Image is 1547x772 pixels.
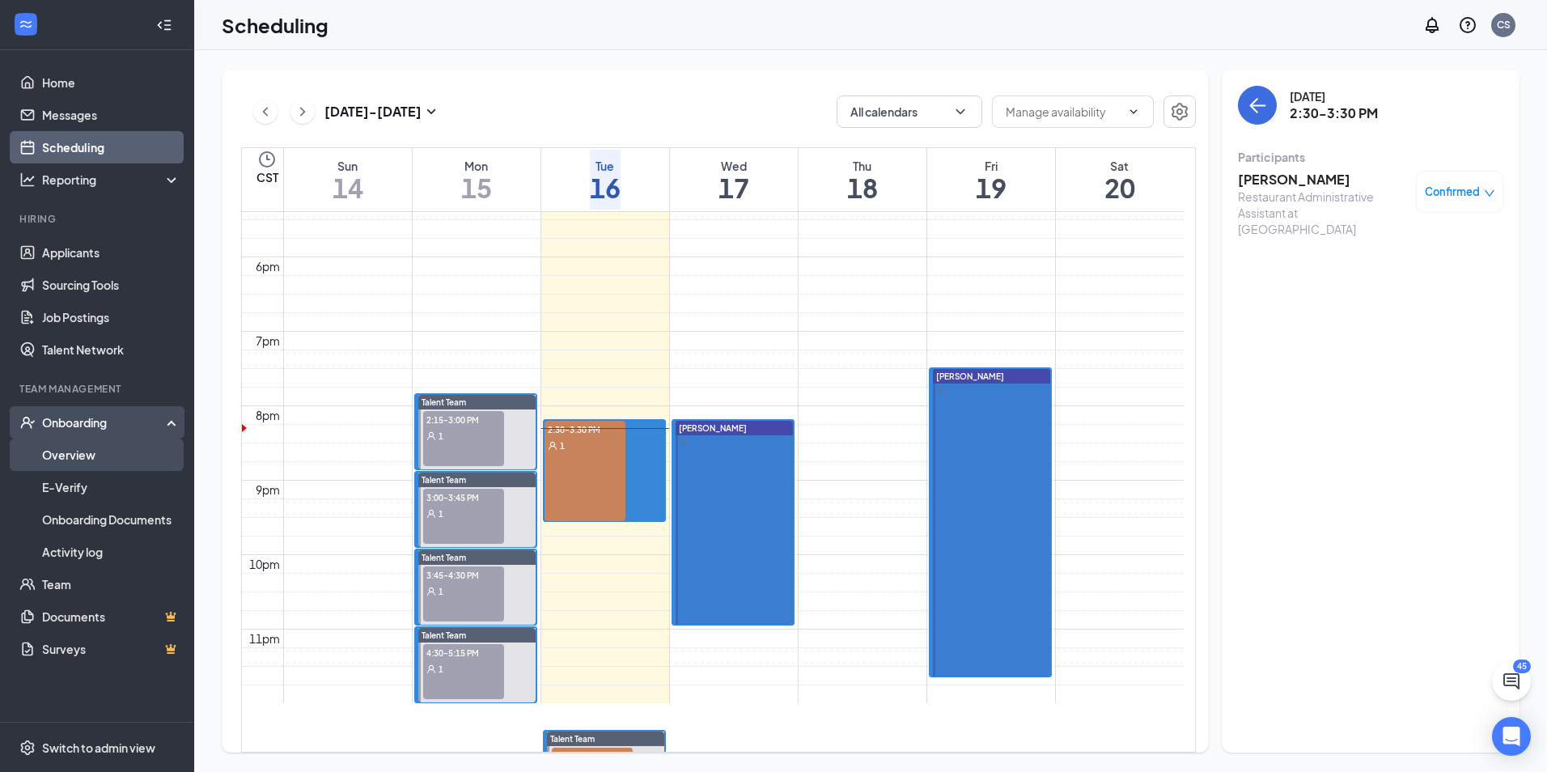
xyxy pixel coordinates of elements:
[42,600,180,633] a: DocumentsCrown
[42,740,155,756] div: Switch to admin view
[976,174,1007,201] h1: 19
[42,236,180,269] a: Applicants
[423,644,504,660] span: 4:30-5:15 PM
[847,174,878,201] h1: 18
[1492,717,1531,756] div: Open Intercom Messenger
[290,100,315,124] button: ChevronRight
[461,174,492,201] h1: 15
[42,99,180,131] a: Messages
[1484,188,1495,199] span: down
[952,104,968,120] svg: ChevronDown
[252,481,283,498] div: 9pm
[422,630,466,640] span: Talent Team
[439,664,443,675] span: 1
[42,172,181,188] div: Reporting
[257,102,273,121] svg: ChevronLeft
[439,431,443,442] span: 1
[426,664,436,674] svg: User
[18,16,34,32] svg: WorkstreamLogo
[42,333,180,366] a: Talent Network
[1422,15,1442,35] svg: Notifications
[423,489,504,505] span: 3:00-3:45 PM
[1170,102,1189,121] svg: Settings
[1238,86,1277,125] button: back-button
[718,174,749,201] h1: 17
[42,471,180,503] a: E-Verify
[19,382,177,396] div: Team Management
[333,158,363,174] div: Sun
[423,566,504,583] span: 3:45-4:30 PM
[257,150,277,169] svg: Clock
[1238,171,1408,189] h3: [PERSON_NAME]
[458,148,495,211] a: September 15, 2025
[590,174,621,201] h1: 16
[42,414,167,431] div: Onboarding
[42,66,180,99] a: Home
[439,508,443,520] span: 1
[252,257,283,275] div: 6pm
[324,103,422,121] h3: [DATE] - [DATE]
[1104,158,1135,174] div: Sat
[1101,148,1138,211] a: September 20, 2025
[1290,88,1378,104] div: [DATE]
[19,414,36,431] svg: UserCheck
[936,371,1004,381] span: [PERSON_NAME]
[1248,95,1267,115] svg: ArrowLeft
[246,555,283,573] div: 10pm
[718,158,749,174] div: Wed
[295,102,311,121] svg: ChevronRight
[333,174,363,201] h1: 14
[461,158,492,174] div: Mon
[587,148,624,211] a: September 16, 2025
[19,212,177,226] div: Hiring
[1492,662,1531,701] button: ChatActive
[1497,18,1511,32] div: CS
[847,158,878,174] div: Thu
[552,748,633,764] span: 5:30-6:30 PM
[1006,103,1121,121] input: Manage availability
[246,630,283,647] div: 11pm
[253,100,278,124] button: ChevronLeft
[42,568,180,600] a: Team
[680,438,688,446] svg: Sync
[844,148,881,211] a: September 18, 2025
[1502,672,1521,691] svg: ChatActive
[1513,660,1531,673] div: 45
[1458,15,1477,35] svg: QuestionInfo
[252,406,283,424] div: 8pm
[42,536,180,568] a: Activity log
[222,11,328,39] h1: Scheduling
[439,586,443,597] span: 1
[1290,104,1378,122] h3: 2:30-3:30 PM
[422,475,466,485] span: Talent Team
[422,102,441,121] svg: SmallChevronDown
[545,421,625,437] span: 2:30-3:30 PM
[42,633,180,665] a: SurveysCrown
[973,148,1010,211] a: September 19, 2025
[1163,95,1196,128] a: Settings
[976,158,1007,174] div: Fri
[156,17,172,33] svg: Collapse
[426,431,436,441] svg: User
[426,587,436,596] svg: User
[1425,184,1480,200] span: Confirmed
[329,148,367,211] a: September 14, 2025
[42,301,180,333] a: Job Postings
[937,386,945,394] svg: Sync
[42,439,180,471] a: Overview
[19,172,36,188] svg: Analysis
[252,332,283,350] div: 7pm
[1238,149,1503,165] div: Participants
[837,95,982,128] button: All calendarsChevronDown
[560,440,565,452] span: 1
[422,397,466,407] span: Talent Team
[422,553,466,562] span: Talent Team
[1104,174,1135,201] h1: 20
[42,269,180,301] a: Sourcing Tools
[423,411,504,427] span: 2:15-3:00 PM
[19,740,36,756] svg: Settings
[590,158,621,174] div: Tue
[548,441,557,451] svg: User
[42,503,180,536] a: Onboarding Documents
[550,734,595,744] span: Talent Team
